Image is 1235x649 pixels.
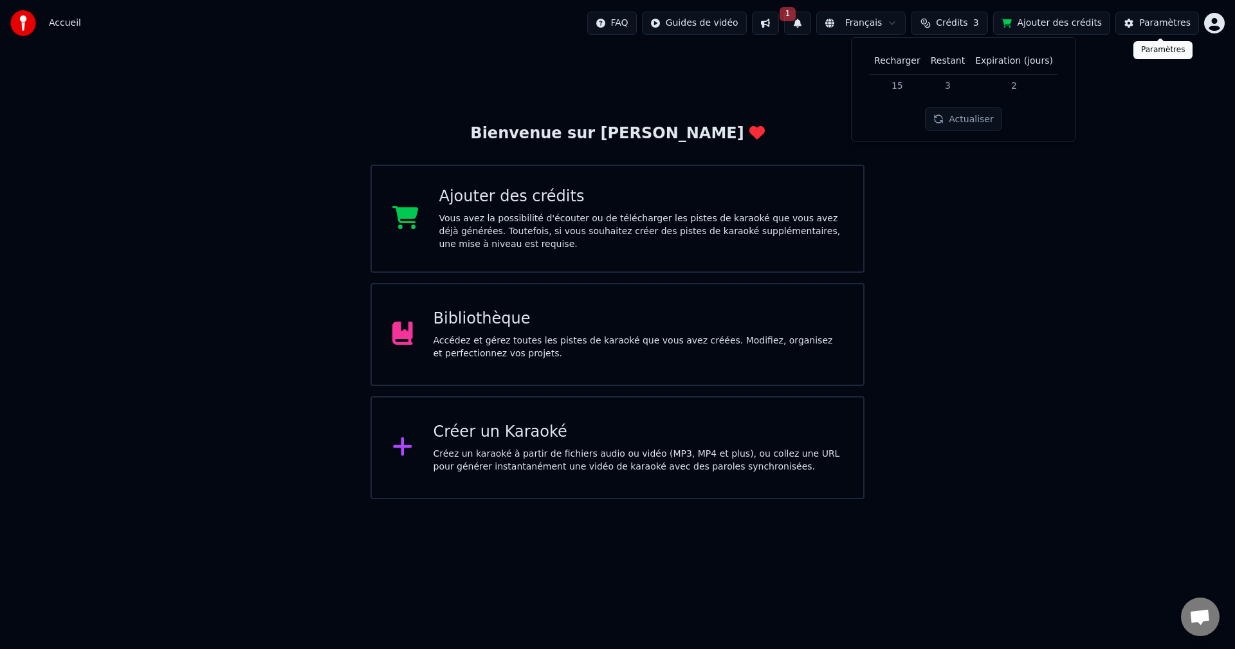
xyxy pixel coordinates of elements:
[1115,12,1199,35] button: Paramètres
[434,334,843,360] div: Accédez et gérez toutes les pistes de karaoké que vous avez créées. Modifiez, organisez et perfec...
[642,12,747,35] button: Guides de vidéo
[10,10,36,36] img: youka
[587,12,637,35] button: FAQ
[993,12,1110,35] button: Ajouter des crédits
[911,12,988,35] button: Crédits3
[49,17,81,30] span: Accueil
[970,48,1058,74] th: Expiration (jours)
[869,74,926,97] td: 15
[926,74,970,97] td: 3
[434,309,843,329] div: Bibliothèque
[869,48,926,74] th: Recharger
[973,17,979,30] span: 3
[780,7,796,21] span: 1
[434,448,843,473] div: Créez un karaoké à partir de fichiers audio ou vidéo (MP3, MP4 et plus), ou collez une URL pour g...
[439,212,843,251] div: Vous avez la possibilité d'écouter ou de télécharger les pistes de karaoké que vous avez déjà gén...
[439,187,843,207] div: Ajouter des crédits
[1133,41,1193,59] div: Paramètres
[434,422,843,443] div: Créer un Karaoké
[970,74,1058,97] td: 2
[470,123,764,144] div: Bienvenue sur [PERSON_NAME]
[49,17,81,30] nav: breadcrumb
[936,17,967,30] span: Crédits
[925,107,1002,131] button: Actualiser
[1181,598,1220,636] div: Ouvrir le chat
[1139,17,1191,30] div: Paramètres
[784,12,811,35] button: 1
[926,48,970,74] th: Restant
